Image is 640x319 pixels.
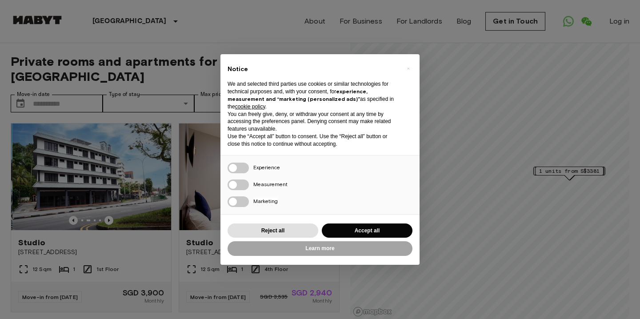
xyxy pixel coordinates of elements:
button: Close this notice [401,61,415,76]
span: Experience [253,164,280,171]
button: Reject all [228,223,318,238]
p: We and selected third parties use cookies or similar technologies for technical purposes and, wit... [228,80,398,110]
p: You can freely give, deny, or withdraw your consent at any time by accessing the preferences pane... [228,111,398,133]
span: × [407,63,410,74]
span: Measurement [253,181,288,187]
p: Use the “Accept all” button to consent. Use the “Reject all” button or close this notice to conti... [228,133,398,148]
strong: experience, measurement and “marketing (personalized ads)” [228,88,368,102]
a: cookie policy [235,104,265,110]
button: Accept all [322,223,412,238]
h2: Notice [228,65,398,74]
span: Marketing [253,198,278,204]
button: Learn more [228,241,412,256]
